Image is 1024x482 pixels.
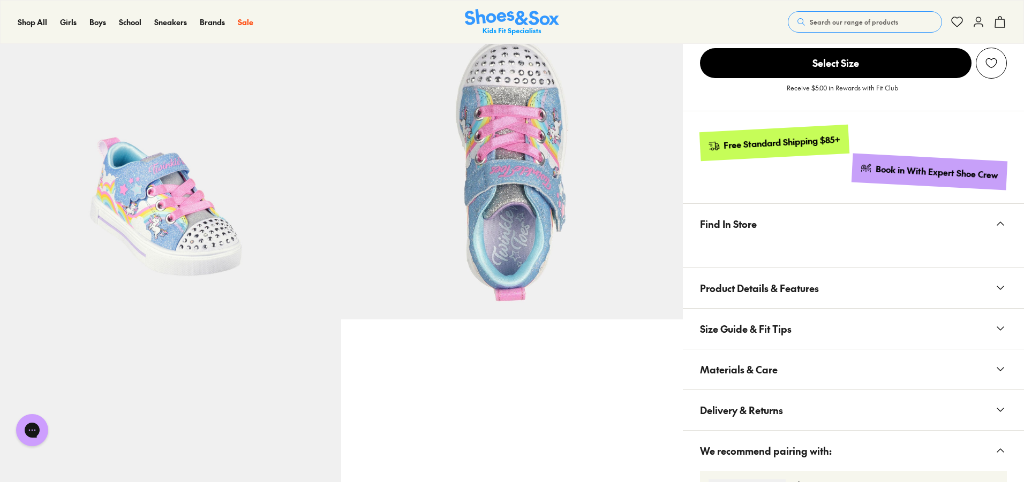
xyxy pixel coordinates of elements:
[683,349,1024,389] button: Materials & Care
[700,48,972,79] button: Select Size
[119,17,141,27] span: School
[699,125,849,161] a: Free Standard Shipping $85+
[18,17,47,27] span: Shop All
[18,17,47,28] a: Shop All
[238,17,253,27] span: Sale
[683,309,1024,349] button: Size Guide & Fit Tips
[89,17,106,27] span: Boys
[700,48,972,78] span: Select Size
[60,17,77,28] a: Girls
[700,354,778,385] span: Materials & Care
[238,17,253,28] a: Sale
[683,204,1024,244] button: Find In Store
[89,17,106,28] a: Boys
[700,435,832,466] span: We recommend pairing with:
[154,17,187,27] span: Sneakers
[200,17,225,27] span: Brands
[154,17,187,28] a: Sneakers
[11,410,54,450] iframe: Gorgias live chat messenger
[465,9,559,35] img: SNS_Logo_Responsive.svg
[465,9,559,35] a: Shoes & Sox
[700,394,783,426] span: Delivery & Returns
[200,17,225,28] a: Brands
[700,313,792,345] span: Size Guide & Fit Tips
[119,17,141,28] a: School
[60,17,77,27] span: Girls
[700,208,757,240] span: Find In Store
[700,244,1007,255] iframe: Find in Store
[683,268,1024,308] button: Product Details & Features
[723,133,840,151] div: Free Standard Shipping $85+
[787,83,898,102] p: Receive $5.00 in Rewards with Fit Club
[976,48,1007,79] button: Add to Wishlist
[852,153,1007,190] a: Book in With Expert Shoe Crew
[683,431,1024,471] button: We recommend pairing with:
[683,390,1024,430] button: Delivery & Returns
[876,163,999,181] div: Book in With Expert Shoe Crew
[810,17,898,27] span: Search our range of products
[788,11,942,33] button: Search our range of products
[700,272,819,304] span: Product Details & Features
